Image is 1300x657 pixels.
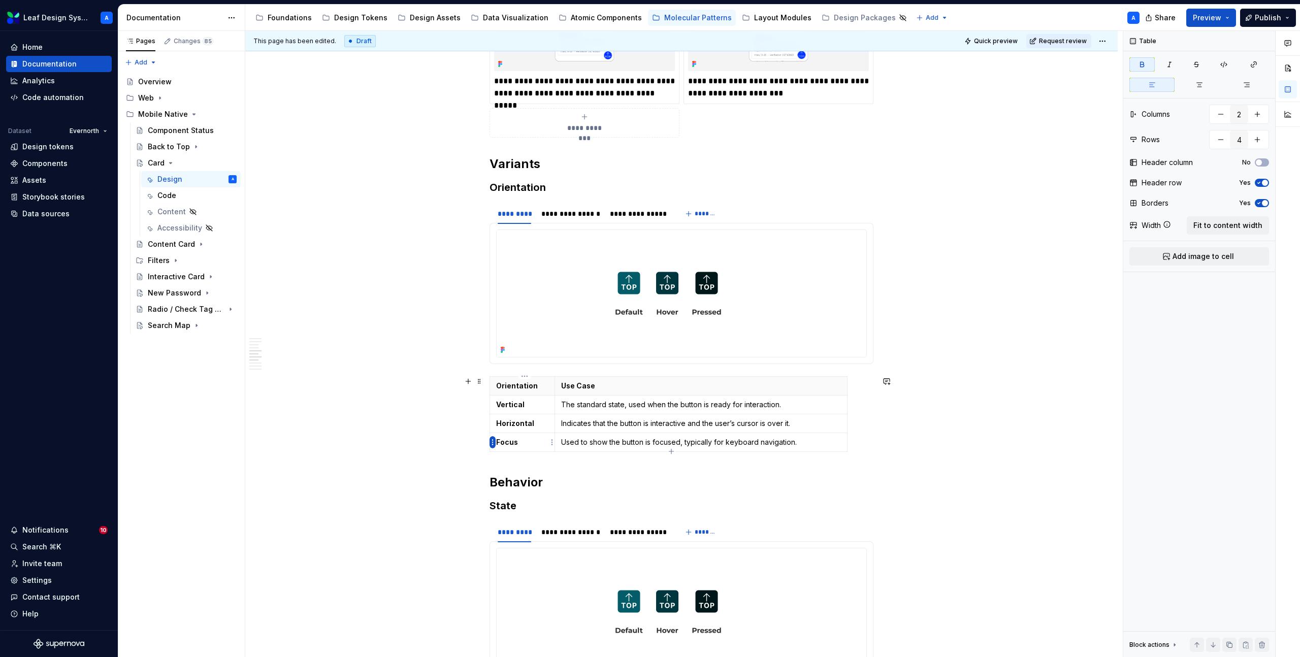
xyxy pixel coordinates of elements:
[1239,179,1251,187] label: Yes
[65,124,112,138] button: Evernorth
[490,180,873,194] h3: Orientation
[132,269,241,285] a: Interactive Card
[1193,220,1262,231] span: Fit to content width
[6,56,112,72] a: Documentation
[738,10,816,26] a: Layout Modules
[1193,13,1221,23] span: Preview
[99,526,108,534] span: 10
[232,174,234,184] div: A
[6,555,112,572] a: Invite team
[22,76,55,86] div: Analytics
[138,93,154,103] div: Web
[22,158,68,169] div: Components
[1142,220,1161,231] div: Width
[344,35,376,47] div: Draft
[174,37,213,45] div: Changes
[6,139,112,155] a: Design tokens
[126,37,155,45] div: Pages
[268,13,312,23] div: Foundations
[490,156,873,172] h2: Variants
[555,10,646,26] a: Atomic Components
[6,39,112,55] a: Home
[138,77,172,87] div: Overview
[148,142,190,152] div: Back to Top
[122,74,241,334] div: Page tree
[122,106,241,122] div: Mobile Native
[132,139,241,155] a: Back to Top
[22,559,62,569] div: Invite team
[6,606,112,622] button: Help
[6,155,112,172] a: Components
[394,10,465,26] a: Design Assets
[496,400,525,409] strong: Vertical
[1129,638,1179,652] div: Block actions
[6,522,112,538] button: Notifications10
[961,34,1022,48] button: Quick preview
[34,639,84,649] a: Supernova Logo
[926,14,938,22] span: Add
[496,381,548,391] p: Orientation
[22,592,80,602] div: Contact support
[1140,9,1182,27] button: Share
[6,589,112,605] button: Contact support
[410,13,461,23] div: Design Assets
[1142,135,1160,145] div: Rows
[157,207,186,217] div: Content
[251,10,316,26] a: Foundations
[148,320,190,331] div: Search Map
[913,11,951,25] button: Add
[318,10,392,26] a: Design Tokens
[6,189,112,205] a: Storybook stories
[122,55,160,70] button: Add
[132,122,241,139] a: Component Status
[122,90,241,106] div: Web
[974,37,1018,45] span: Quick preview
[132,301,241,317] a: Radio / Check Tag Group
[203,37,213,45] span: 85
[1239,199,1251,207] label: Yes
[561,381,841,391] p: Use Case
[157,174,182,184] div: Design
[22,59,77,69] div: Documentation
[148,125,214,136] div: Component Status
[22,142,74,152] div: Design tokens
[22,92,84,103] div: Code automation
[648,10,736,26] a: Molecular Patterns
[251,8,911,28] div: Page tree
[22,192,85,202] div: Storybook stories
[1142,178,1182,188] div: Header row
[496,229,867,357] section-item: Evernorth
[132,155,241,171] a: Card
[132,317,241,334] a: Search Map
[141,171,241,187] a: DesignA
[561,400,841,410] p: The standard state, used when the button is ready for interaction.
[664,13,732,23] div: Molecular Patterns
[138,109,188,119] div: Mobile Native
[148,304,224,314] div: Radio / Check Tag Group
[6,206,112,222] a: Data sources
[1039,37,1087,45] span: Request review
[561,418,841,429] p: Indicates that the button is interactive and the user’s cursor is over it.
[22,209,70,219] div: Data sources
[1129,641,1169,649] div: Block actions
[22,42,43,52] div: Home
[754,13,811,23] div: Layout Modules
[6,539,112,555] button: Search ⌘K
[1173,251,1234,261] span: Add image to cell
[7,12,19,24] img: 6e787e26-f4c0-4230-8924-624fe4a2d214.png
[467,10,552,26] a: Data Visualization
[22,542,61,552] div: Search ⌘K
[22,609,39,619] div: Help
[1255,13,1281,23] span: Publish
[1187,216,1269,235] button: Fit to content width
[135,58,147,67] span: Add
[22,575,52,585] div: Settings
[334,13,387,23] div: Design Tokens
[141,187,241,204] a: Code
[6,73,112,89] a: Analytics
[571,13,642,23] div: Atomic Components
[496,438,518,446] strong: Focus
[8,127,31,135] div: Dataset
[834,13,896,23] div: Design Packages
[2,7,116,28] button: Leaf Design SystemA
